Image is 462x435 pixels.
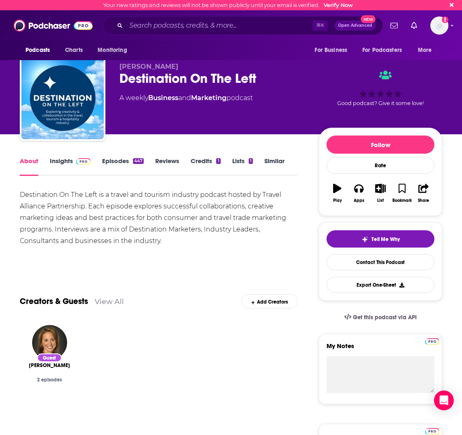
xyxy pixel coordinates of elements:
[65,44,83,56] span: Charts
[354,198,364,203] div: Apps
[387,19,401,33] a: Show notifications dropdown
[324,2,353,8] a: Verify Now
[408,19,420,33] a: Show notifications dropdown
[327,157,434,174] div: Rate
[425,338,439,345] img: Podchaser Pro
[20,157,38,176] a: About
[26,44,50,56] span: Podcasts
[313,20,328,31] span: ⌘ K
[391,178,413,208] button: Bookmark
[425,428,439,435] img: Podchaser Pro
[327,178,348,208] button: Play
[315,44,347,56] span: For Business
[133,158,144,164] div: 447
[191,157,220,176] a: Credits1
[98,44,127,56] span: Monitoring
[178,94,191,102] span: and
[377,198,384,203] div: List
[155,157,179,176] a: Reviews
[362,236,368,243] img: tell me why sparkle
[442,16,448,23] svg: Email not verified
[103,16,383,35] div: Search podcasts, credits, & more...
[430,16,448,35] span: Logged in as charlottestone
[32,325,67,360] img: Stacy Jones
[327,230,434,248] button: tell me why sparkleTell Me Why
[337,100,424,106] span: Good podcast? Give it some love!
[327,254,434,270] a: Contact This Podcast
[327,342,434,356] label: My Notes
[92,42,138,58] button: open menu
[418,44,432,56] span: More
[102,157,144,176] a: Episodes447
[371,236,400,243] span: Tell Me Why
[37,353,62,362] div: Guest
[50,157,91,176] a: InsightsPodchaser Pro
[412,42,442,58] button: open menu
[327,277,434,293] button: Export One-Sheet
[430,16,448,35] button: Show profile menu
[430,16,448,35] img: User Profile
[334,21,376,30] button: Open AdvancedNew
[357,42,414,58] button: open menu
[425,337,439,345] a: Pro website
[232,157,253,176] a: Lists1
[413,178,434,208] button: Share
[95,297,124,306] a: View All
[418,198,429,203] div: Share
[309,42,357,58] button: open menu
[327,136,434,154] button: Follow
[20,189,298,247] div: Destination On The Left is a travel and tourism industry podcast hosted by Travel Alliance Partne...
[119,93,253,103] div: A weekly podcast
[249,158,253,164] div: 1
[425,427,439,435] a: Pro website
[333,198,342,203] div: Play
[264,157,285,176] a: Similar
[29,362,70,369] a: Stacy Jones
[338,23,372,28] span: Open Advanced
[60,42,88,58] a: Charts
[76,158,91,165] img: Podchaser Pro
[216,158,220,164] div: 1
[148,94,178,102] a: Business
[14,18,93,33] img: Podchaser - Follow, Share and Rate Podcasts
[362,44,402,56] span: For Podcasters
[348,178,369,208] button: Apps
[20,42,61,58] button: open menu
[434,391,454,410] div: Open Intercom Messenger
[338,307,423,327] a: Get this podcast via API
[392,198,412,203] div: Bookmark
[353,314,417,321] span: Get this podcast via API
[319,63,442,114] div: Good podcast? Give it some love!
[241,294,298,309] div: Add Creators
[20,296,88,306] a: Creators & Guests
[29,362,70,369] span: [PERSON_NAME]
[361,15,376,23] span: New
[21,57,104,139] img: Destination On The Left
[370,178,391,208] button: List
[126,19,313,32] input: Search podcasts, credits, & more...
[119,63,178,70] span: [PERSON_NAME]
[191,94,226,102] a: Marketing
[26,377,72,383] div: 2 episodes
[103,2,353,8] div: Your new ratings and reviews will not be shown publicly until your email is verified.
